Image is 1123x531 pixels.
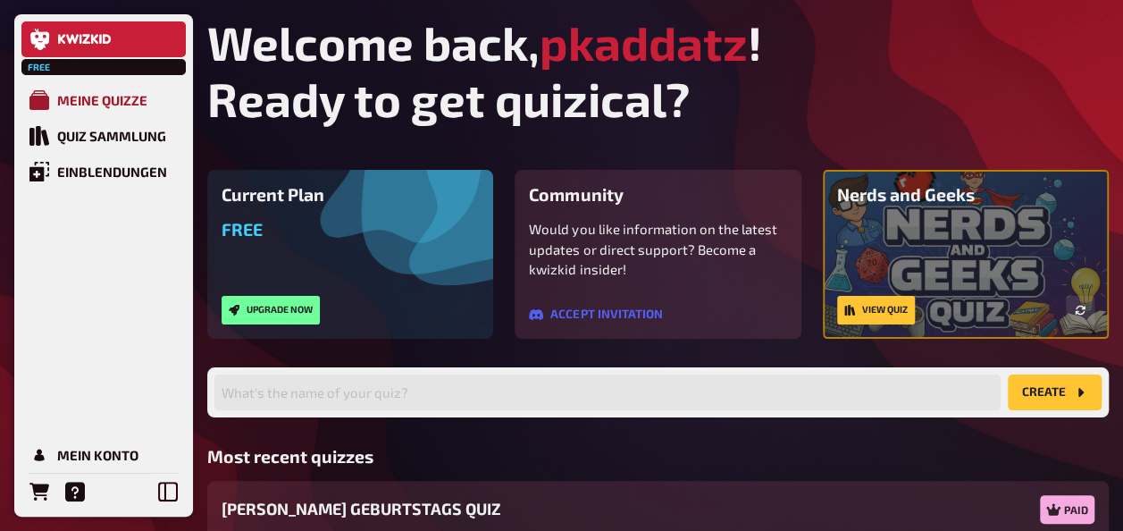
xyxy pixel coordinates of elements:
[214,375,1001,410] input: What's the name of your quiz?
[837,296,915,324] a: View quiz
[222,184,479,205] h3: Current Plan
[540,14,748,71] span: pkaddatz
[21,118,186,154] a: Quiz Sammlung
[1008,375,1102,410] button: create
[222,497,501,521] span: [PERSON_NAME] GEBURTSTAGS QUIZ
[837,184,1094,205] h3: Nerds and Geeks
[57,164,167,180] div: Einblendungen
[207,446,1109,467] h3: Most recent quizzes
[21,437,186,473] a: Mein Konto
[1040,495,1094,524] div: Paid
[222,296,320,324] button: Upgrade now
[529,308,662,322] a: Accept invitation
[57,474,93,510] a: Hilfe
[529,184,786,205] h3: Community
[207,14,1109,127] h1: Welcome back, ! Ready to get quizical?
[57,128,166,144] div: Quiz Sammlung
[222,219,263,240] span: Free
[57,92,147,108] div: Meine Quizze
[21,474,57,510] a: Bestellungen
[57,447,138,463] div: Mein Konto
[23,62,55,72] span: Free
[21,154,186,190] a: Einblendungen
[21,82,186,118] a: Meine Quizze
[529,219,786,280] p: Would you like information on the latest updates or direct support? Become a kwizkid insider!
